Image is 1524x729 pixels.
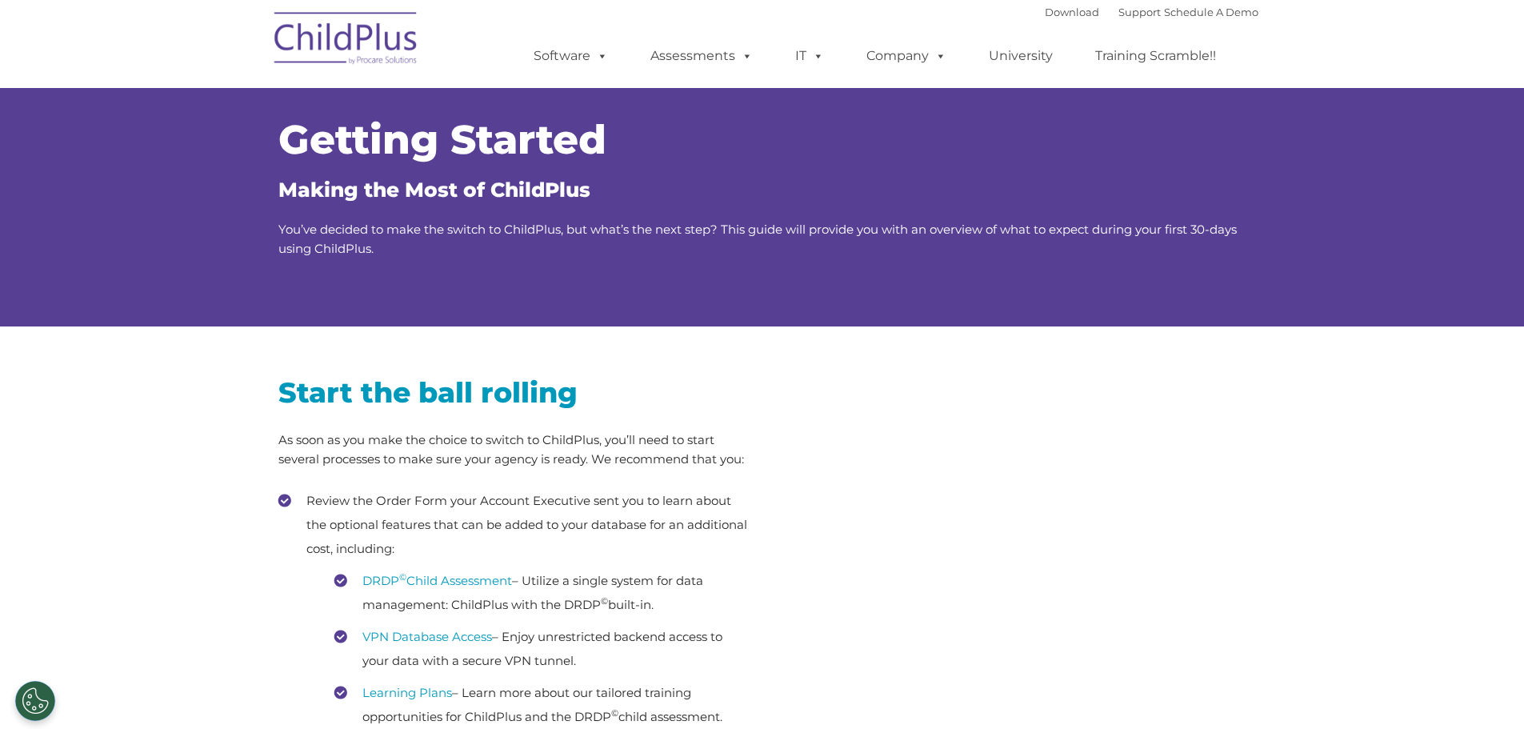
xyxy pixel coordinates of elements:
[1045,6,1099,18] a: Download
[362,573,512,588] a: DRDP©Child Assessment
[518,40,624,72] a: Software
[334,625,750,673] li: – Enjoy unrestricted backend access to your data with a secure VPN tunnel.
[278,431,750,469] p: As soon as you make the choice to switch to ChildPlus, you’ll need to start several processes to ...
[601,595,608,607] sup: ©
[973,40,1069,72] a: University
[634,40,769,72] a: Assessments
[1164,6,1258,18] a: Schedule A Demo
[399,571,406,583] sup: ©
[1079,40,1232,72] a: Training Scramble!!
[266,1,426,81] img: ChildPlus by Procare Solutions
[278,178,590,202] span: Making the Most of ChildPlus
[611,707,618,719] sup: ©
[278,115,606,164] span: Getting Started
[278,222,1237,256] span: You’ve decided to make the switch to ChildPlus, but what’s the next step? This guide will provide...
[334,569,750,617] li: – Utilize a single system for data management: ChildPlus with the DRDP built-in.
[850,40,962,72] a: Company
[278,375,750,411] h2: Start the ball rolling
[1045,6,1258,18] font: |
[362,629,492,644] a: VPN Database Access
[1118,6,1161,18] a: Support
[15,681,55,721] button: Cookies Settings
[779,40,840,72] a: IT
[362,685,452,700] a: Learning Plans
